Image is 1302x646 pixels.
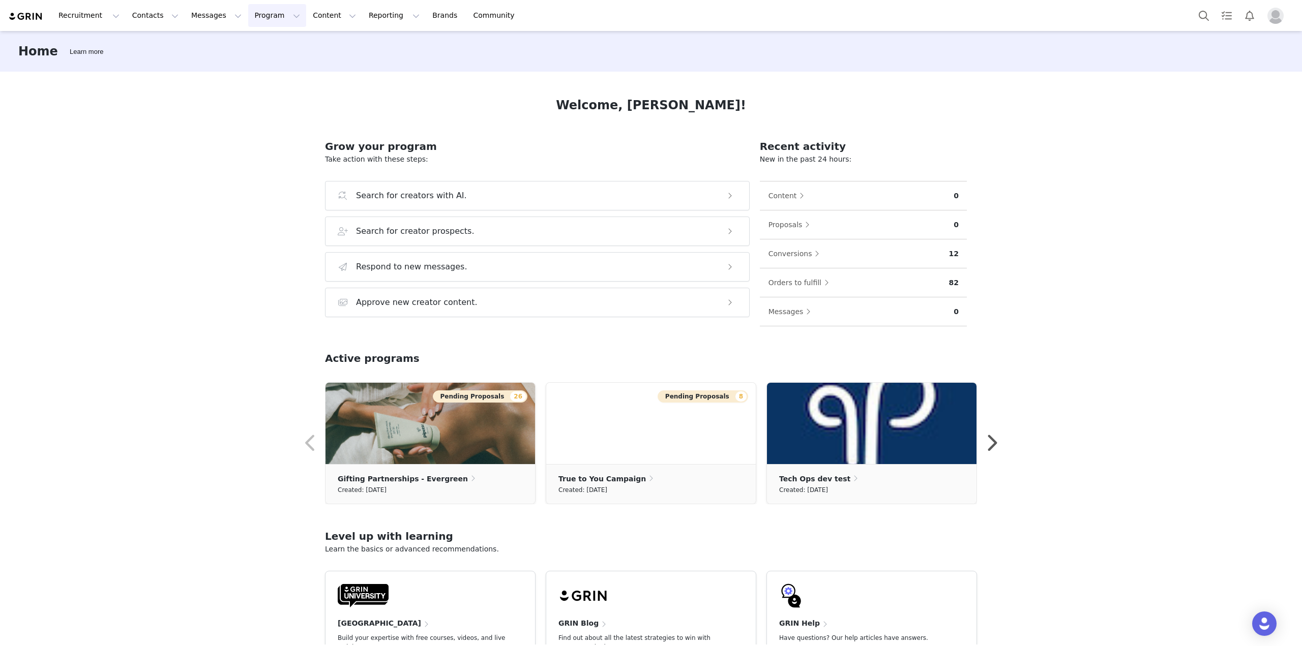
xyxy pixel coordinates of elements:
a: Community [467,4,525,27]
h3: Respond to new messages. [356,261,467,273]
h3: Search for creator prospects. [356,225,475,237]
button: Approve new creator content. [325,288,750,317]
button: Notifications [1238,4,1261,27]
img: 76d6b9ea-e9ca-4dbc-ab26-16f4416fb8c9.jpg [767,383,976,464]
button: Conversions [768,245,825,262]
div: Tooltip anchor [68,47,105,57]
small: Created: [DATE] [338,484,387,496]
button: Search for creators with AI. [325,181,750,210]
img: 893803a5-b532-4c6a-9145-0aafd38c9324.png [325,383,535,464]
p: Tech Ops dev test [779,473,850,484]
img: grin logo [8,12,44,21]
p: Learn the basics or advanced recommendations. [325,544,977,555]
button: Contacts [126,4,185,27]
h2: Recent activity [760,139,967,154]
a: Brands [426,4,466,27]
h3: Approve new creator content. [356,296,478,309]
button: Reporting [363,4,426,27]
h3: Search for creators with AI. [356,190,467,202]
h2: Active programs [325,351,420,366]
button: Search for creator prospects. [325,217,750,246]
h2: Grow your program [325,139,750,154]
img: fa1050e1-6e7f-4376-a91c-efa6096ef621.jpg [546,383,756,464]
img: placeholder-profile.jpg [1267,8,1284,24]
p: New in the past 24 hours: [760,154,967,165]
p: 12 [949,249,959,259]
p: Have questions? Our help articles have answers. [779,633,948,642]
p: 82 [949,278,959,288]
button: Search [1193,4,1215,27]
button: Messages [185,4,248,27]
p: 0 [954,191,959,201]
h4: [GEOGRAPHIC_DATA] [338,618,421,629]
p: 0 [954,220,959,230]
h4: GRIN Help [779,618,820,629]
img: grin-logo-black.svg [558,583,609,608]
h1: Welcome, [PERSON_NAME]! [556,96,746,114]
h4: GRIN Blog [558,618,599,629]
button: Profile [1261,8,1294,24]
p: Gifting Partnerships - Evergreen [338,473,468,484]
small: Created: [DATE] [779,484,828,496]
div: Open Intercom Messenger [1252,611,1277,636]
h3: Home [18,42,58,60]
button: Recruitment [52,4,126,27]
button: Respond to new messages. [325,252,750,282]
button: Orders to fulfill [768,274,834,291]
button: Content [307,4,362,27]
p: 0 [954,306,959,317]
button: Program [248,4,306,27]
p: Take action with these steps: [325,154,750,165]
button: Pending Proposals26 [433,390,527,403]
p: True to You Campaign [558,473,646,484]
small: Created: [DATE] [558,484,607,496]
button: Proposals [768,217,815,233]
button: Pending Proposals8 [658,390,748,403]
img: GRIN-help-icon.svg [779,583,804,608]
h2: Level up with learning [325,529,977,544]
button: Content [768,188,810,204]
button: Messages [768,303,816,320]
a: Tasks [1216,4,1238,27]
img: GRIN-University-Logo-Black.svg [338,583,389,608]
